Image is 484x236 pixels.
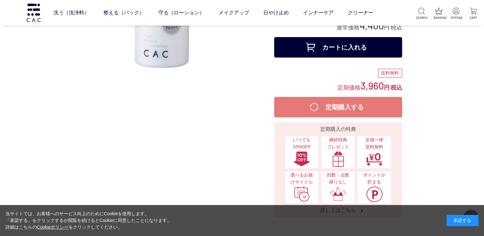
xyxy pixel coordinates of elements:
[37,224,69,230] a: Cookieポリシー
[53,4,89,22] a: 洗う（洗浄料）
[26,4,42,22] img: logo
[274,97,402,117] button: 定期購入する
[433,15,444,20] p: RANKING
[391,24,402,31] span: 税込
[450,15,462,20] p: MYPAGE
[330,186,346,202] img: 回数・点数縛りなし
[416,15,427,20] p: SEARCH
[158,4,204,22] a: 守る（ローション）
[5,210,172,231] div: 当サイトでは、お客様へのサービス向上のためにCookieを使用します。 「承諾する」をクリックするか閲覧を続けるとCookieに同意したことになります。 詳細はこちらの をクリックしてください。
[384,24,390,31] span: 円
[468,15,479,20] p: CART
[361,80,384,91] span: 3,960
[325,137,351,150] span: 継続特典 プレゼント
[330,151,346,167] img: 継続特典プレゼント
[289,137,315,150] span: いつでも10%OFF
[391,84,402,91] span: 税込
[274,122,402,217] a: 定期購入の特典 いつでも10%OFFいつでも10%OFF 継続特典プレゼント継続特典プレゼント 全国一律送料無料全国一律送料無料 選べるお届けサイクル選べるお届けサイクル 回数・点数縛りなし回数...
[303,4,333,22] a: インナーケア
[416,8,427,20] a: SEARCH
[361,137,387,150] span: 全国一律 送料無料
[218,4,249,22] a: メイクアップ
[366,186,383,202] img: ポイントが貯まる
[293,151,310,167] img: いつでも10%OFF
[447,215,479,226] div: 承諾する
[337,84,361,91] span: 定期価格
[263,4,289,22] a: 日やけ止め
[325,172,351,185] span: 回数・点数縛りなし
[433,8,444,20] a: RANKING
[450,8,462,20] a: MYPAGE
[361,172,387,185] span: ポイントが貯まる
[289,172,315,185] span: 選べるお届けサイクル
[103,4,144,22] a: 整える（パック）
[274,37,402,58] button: カートに入れる
[366,151,383,167] img: 全国一律送料無料
[378,69,402,78] div: 送料無料
[277,125,400,133] div: 定期購入の特典
[384,84,390,91] span: 円
[347,4,373,22] a: クリーナー
[468,8,479,20] a: CART
[293,186,310,202] img: 選べるお届けサイクル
